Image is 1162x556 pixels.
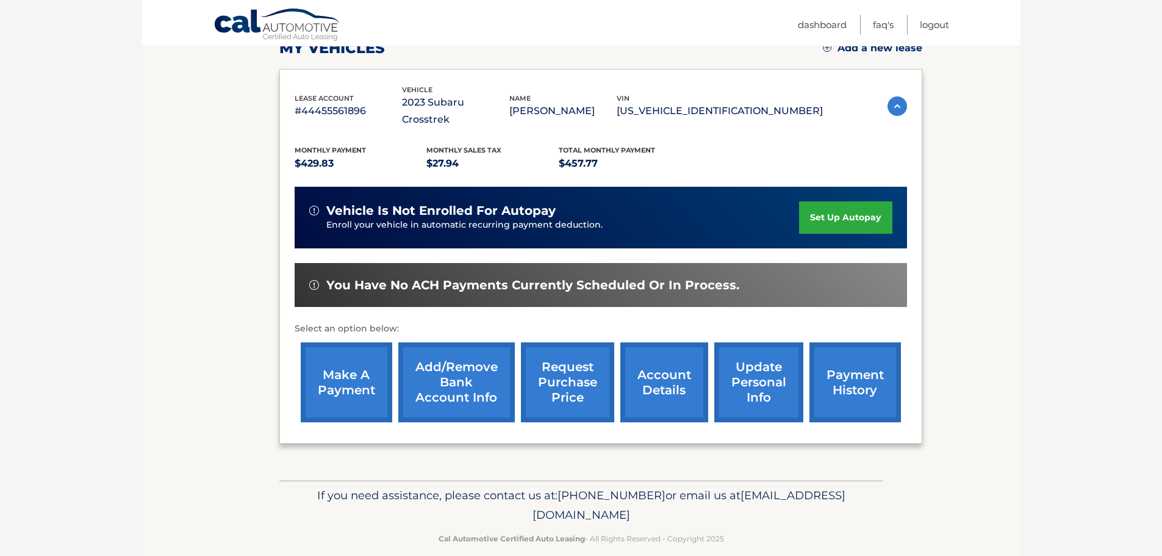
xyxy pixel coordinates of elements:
[823,43,831,52] img: add.svg
[823,42,922,54] a: Add a new lease
[326,278,739,293] span: You have no ACH payments currently scheduled or in process.
[279,39,385,57] h2: my vehicles
[509,94,531,103] span: name
[620,342,708,422] a: account details
[873,15,894,35] a: FAQ's
[426,146,501,154] span: Monthly sales Tax
[295,103,402,120] p: #44455561896
[295,94,354,103] span: lease account
[426,155,559,172] p: $27.94
[920,15,949,35] a: Logout
[798,15,847,35] a: Dashboard
[309,280,319,290] img: alert-white.svg
[559,155,691,172] p: $457.77
[295,155,427,172] p: $429.83
[439,534,585,543] strong: Cal Automotive Certified Auto Leasing
[398,342,515,422] a: Add/Remove bank account info
[309,206,319,215] img: alert-white.svg
[617,103,823,120] p: [US_VEHICLE_IDENTIFICATION_NUMBER]
[402,94,509,128] p: 2023 Subaru Crosstrek
[809,342,901,422] a: payment history
[326,203,556,218] span: vehicle is not enrolled for autopay
[617,94,629,103] span: vin
[558,488,665,502] span: [PHONE_NUMBER]
[213,8,342,43] a: Cal Automotive
[799,201,892,234] a: set up autopay
[287,532,875,545] p: - All Rights Reserved - Copyright 2025
[326,218,800,232] p: Enroll your vehicle in automatic recurring payment deduction.
[509,103,617,120] p: [PERSON_NAME]
[888,96,907,116] img: accordion-active.svg
[559,146,655,154] span: Total Monthly Payment
[521,342,614,422] a: request purchase price
[295,322,907,336] p: Select an option below:
[533,488,845,522] span: [EMAIL_ADDRESS][DOMAIN_NAME]
[714,342,803,422] a: update personal info
[287,486,875,525] p: If you need assistance, please contact us at: or email us at
[295,146,366,154] span: Monthly Payment
[402,85,432,94] span: vehicle
[301,342,392,422] a: make a payment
